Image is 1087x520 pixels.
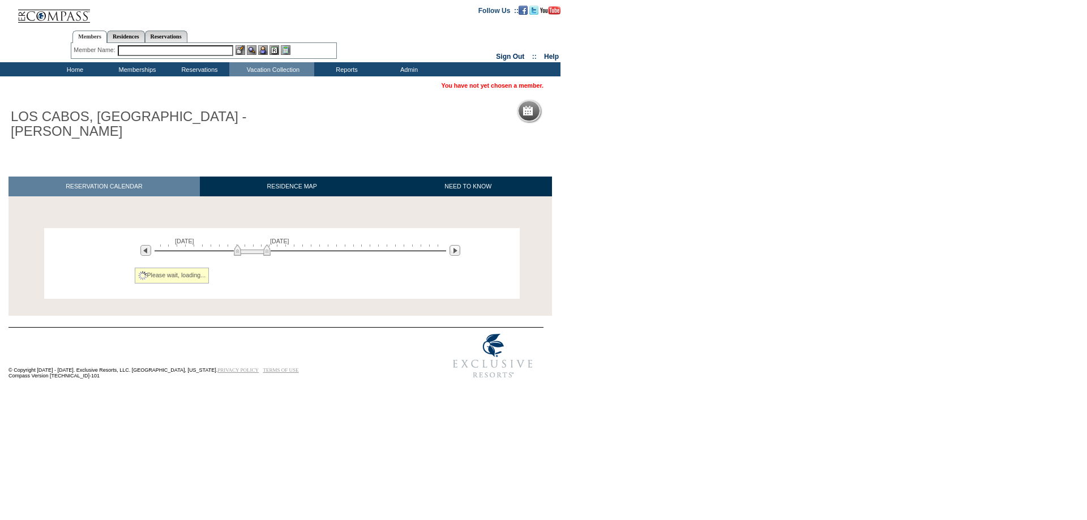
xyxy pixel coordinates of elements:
a: Reservations [145,31,187,42]
td: Admin [376,62,439,76]
a: PRIVACY POLICY [217,367,259,373]
a: Help [544,53,559,61]
td: Reservations [167,62,229,76]
a: Become our fan on Facebook [519,6,528,13]
img: spinner2.gif [138,271,147,280]
td: Follow Us :: [478,6,519,15]
span: You have not yet chosen a member. [442,82,543,89]
span: [DATE] [175,238,194,244]
a: NEED TO KNOW [384,177,552,196]
a: Sign Out [496,53,524,61]
td: Home [42,62,105,76]
td: Memberships [105,62,167,76]
a: Members [72,31,107,43]
div: Please wait, loading... [135,268,209,283]
img: b_edit.gif [236,45,245,55]
img: Follow us on Twitter [529,6,538,15]
img: Reservations [269,45,279,55]
td: © Copyright [DATE] - [DATE]. Exclusive Resorts, LLC. [GEOGRAPHIC_DATA], [US_STATE]. Compass Versi... [8,329,405,385]
td: Reports [314,62,376,76]
img: Impersonate [258,45,268,55]
a: TERMS OF USE [263,367,299,373]
a: Subscribe to our YouTube Channel [540,6,560,13]
h1: LOS CABOS, [GEOGRAPHIC_DATA] - [PERSON_NAME] [8,107,262,141]
span: [DATE] [270,238,289,244]
div: Member Name: [74,45,117,55]
span: :: [532,53,537,61]
img: Subscribe to our YouTube Channel [540,6,560,15]
img: Previous [140,245,151,256]
a: RESERVATION CALENDAR [8,177,200,196]
img: View [247,45,256,55]
a: Follow us on Twitter [529,6,538,13]
img: Exclusive Resorts [442,328,543,384]
a: Residences [107,31,145,42]
img: b_calculator.gif [281,45,290,55]
td: Vacation Collection [229,62,314,76]
img: Become our fan on Facebook [519,6,528,15]
h5: Reservation Calendar [537,108,624,115]
a: RESIDENCE MAP [200,177,384,196]
img: Next [450,245,460,256]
